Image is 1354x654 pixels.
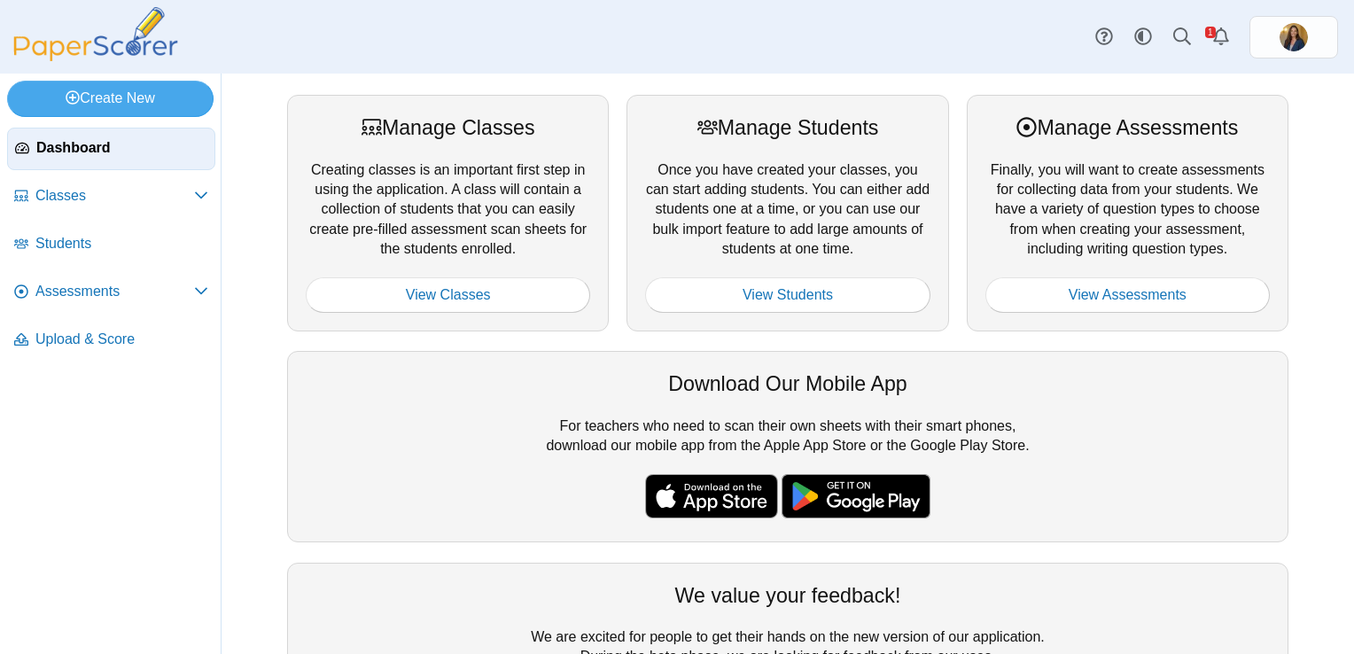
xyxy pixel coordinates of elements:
a: Create New [7,81,214,116]
img: google-play-badge.png [782,474,930,518]
div: Manage Classes [306,113,590,142]
a: Dashboard [7,128,215,170]
a: Students [7,223,215,266]
div: We value your feedback! [306,581,1270,610]
a: View Assessments [985,277,1270,313]
div: Manage Assessments [985,113,1270,142]
a: Alerts [1202,18,1241,57]
div: Manage Students [645,113,930,142]
a: View Students [645,277,930,313]
span: Dashboard [36,138,207,158]
div: For teachers who need to scan their own sheets with their smart phones, download our mobile app f... [287,351,1288,542]
span: Jessica Cox [1280,23,1308,51]
div: Download Our Mobile App [306,370,1270,398]
a: Classes [7,175,215,218]
span: Assessments [35,282,194,301]
span: Classes [35,186,194,206]
a: Assessments [7,271,215,314]
a: Upload & Score [7,319,215,362]
span: Upload & Score [35,330,208,349]
a: View Classes [306,277,590,313]
div: Creating classes is an important first step in using the application. A class will contain a coll... [287,95,609,331]
span: Students [35,234,208,253]
a: PaperScorer [7,49,184,64]
div: Finally, you will want to create assessments for collecting data from your students. We have a va... [967,95,1288,331]
img: apple-store-badge.svg [645,474,778,518]
img: PaperScorer [7,7,184,61]
img: ps.4EbUkvZfkybeTHcu [1280,23,1308,51]
div: Once you have created your classes, you can start adding students. You can either add students on... [626,95,948,331]
a: ps.4EbUkvZfkybeTHcu [1249,16,1338,58]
